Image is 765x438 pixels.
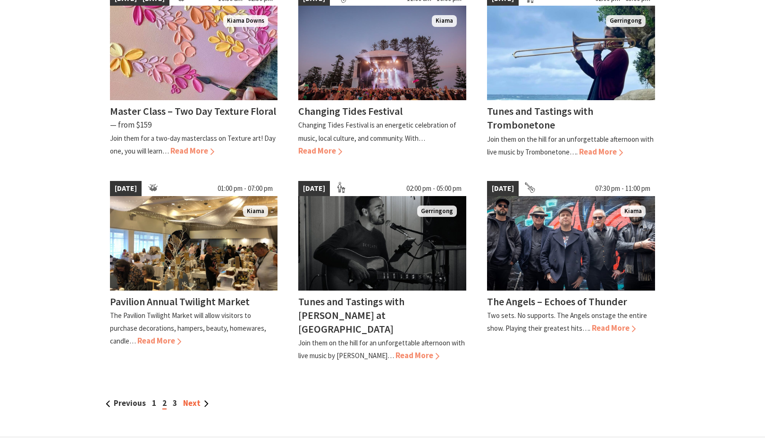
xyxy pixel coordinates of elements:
[110,181,278,362] a: [DATE] 01:00 pm - 07:00 pm Xmas Market Kiama Pavilion Annual Twilight Market The Pavilion Twiligh...
[213,181,277,196] span: 01:00 pm - 07:00 pm
[487,196,655,291] img: The Angels
[173,398,177,408] a: 3
[487,181,519,196] span: [DATE]
[592,323,636,333] span: Read More
[298,181,330,196] span: [DATE]
[110,311,266,345] p: The Pavilion Twilight Market will allow visitors to purchase decorations, hampers, beauty, homewa...
[110,196,278,291] img: Xmas Market
[110,134,276,155] p: Join them for a two-day masterclass on Texture art! Day one, you will learn…
[298,196,466,291] img: Matt Dundas
[487,135,654,156] p: Join them on the hill for an unforgettable afternoon with live music by Trombonetone….
[590,181,655,196] span: 07:30 pm - 11:00 pm
[223,15,268,27] span: Kiama Downs
[243,206,268,217] span: Kiama
[110,181,142,196] span: [DATE]
[621,206,646,217] span: Kiama
[402,181,466,196] span: 02:00 pm - 05:00 pm
[170,146,214,156] span: Read More
[487,6,655,100] img: Trombonetone
[110,120,151,130] span: ⁠— from $159
[298,6,466,100] img: Changing Tides Main Stage
[110,295,250,308] h4: Pavilion Annual Twilight Market
[152,398,156,408] a: 1
[298,338,465,360] p: Join them on the hill for an unforgettable afternoon with live music by [PERSON_NAME]…
[110,6,278,100] img: textured flowers on canvas
[162,398,167,410] span: 2
[579,146,623,157] span: Read More
[106,398,146,408] a: Previous
[432,15,457,27] span: Kiama
[298,146,342,156] span: Read More
[110,104,276,118] h4: Master Class – Two Day Texture Floral
[487,295,627,308] h4: The Angels – Echoes of Thunder
[183,398,209,408] a: Next
[137,335,181,346] span: Read More
[487,181,655,362] a: [DATE] 07:30 pm - 11:00 pm The Angels Kiama The Angels – Echoes of Thunder Two sets. No supports....
[487,311,647,333] p: Two sets. No supports. The Angels onstage the entire show. Playing their greatest hits….
[298,181,466,362] a: [DATE] 02:00 pm - 05:00 pm Matt Dundas Gerringong Tunes and Tastings with [PERSON_NAME] at [GEOGR...
[395,350,439,361] span: Read More
[298,120,456,142] p: Changing Tides Festival is an energetic celebration of music, local culture, and community. With…
[298,295,404,335] h4: Tunes and Tastings with [PERSON_NAME] at [GEOGRAPHIC_DATA]
[417,206,457,217] span: Gerringong
[298,104,403,118] h4: Changing Tides Festival
[606,15,646,27] span: Gerringong
[487,104,593,131] h4: Tunes and Tastings with Trombonetone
